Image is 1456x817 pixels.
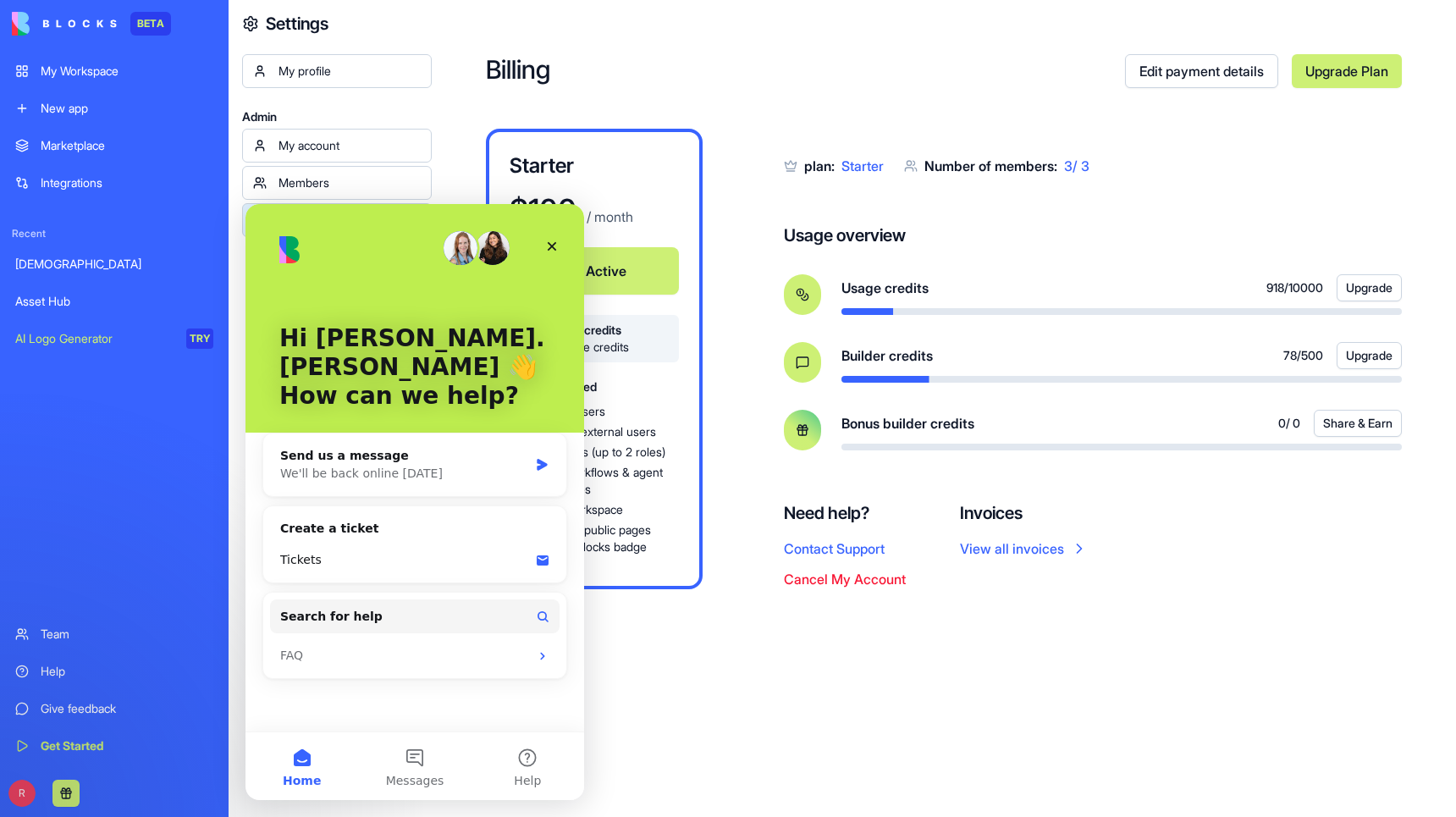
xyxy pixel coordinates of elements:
[41,137,213,154] div: Marketplace
[841,345,933,366] span: Builder credits
[841,278,929,298] span: Usage credits
[784,501,906,525] h4: Need help?
[41,700,213,717] div: Give feedback
[5,166,223,200] a: Integrations
[1292,54,1402,88] a: Upgrade Plan
[533,464,679,498] span: Basic workflows & agent capabilities
[5,692,223,726] a: Give feedback
[5,247,223,281] a: [DEMOGRAPHIC_DATA]
[5,91,223,125] a: New app
[268,571,295,582] span: Help
[1337,342,1402,369] button: Upgrade
[41,174,213,191] div: Integrations
[533,423,656,440] span: Up to 10 external users
[510,247,679,295] button: Active
[510,193,576,227] h1: $ 100
[242,54,432,88] a: My profile
[1278,415,1300,432] span: 0 / 0
[523,322,665,339] span: 500 builder credits
[245,204,584,800] iframe: Intercom live chat
[266,12,328,36] h4: Settings
[186,328,213,349] div: TRY
[924,157,1057,174] span: Number of members:
[486,54,1125,88] h2: Billing
[1266,279,1323,296] span: 918 / 10000
[5,654,223,688] a: Help
[41,737,213,754] div: Get Started
[242,129,432,163] a: My account
[242,108,432,125] span: Admin
[12,12,171,36] a: BETA
[5,129,223,163] a: Marketplace
[41,63,213,80] div: My Workspace
[1064,157,1089,174] span: 3 / 3
[1337,274,1402,301] button: Upgrade
[533,522,679,555] span: Portals & public pages without Blocks badge
[279,137,421,154] div: My account
[41,100,213,117] div: New app
[784,569,906,589] button: Cancel My Account
[5,322,223,356] a: AI Logo GeneratorTRY
[15,293,213,310] div: Asset Hub
[279,174,421,191] div: Members
[960,538,1088,559] a: View all invoices
[15,256,213,273] div: [DEMOGRAPHIC_DATA]
[15,330,174,347] div: AI Logo Generator
[523,339,665,356] span: 10000 usage credits
[486,129,703,589] a: Starter$100 / monthActive500builder credits10000usage creditsWhat's includedUp to 3 usersUp to 10...
[804,157,835,174] span: plan:
[5,227,223,240] span: Recent
[242,166,432,200] a: Members
[5,54,223,88] a: My Workspace
[130,12,171,36] div: BETA
[784,224,906,247] h4: Usage overview
[1314,410,1402,437] button: Share & Earn
[583,207,633,227] p: / month
[841,157,884,174] span: Starter
[279,63,421,80] div: My profile
[5,729,223,763] a: Get Started
[533,444,665,461] span: User roles (up to 2 roles)
[41,626,213,643] div: Team
[8,780,36,807] span: R
[12,12,117,36] img: logo
[41,663,213,680] div: Help
[841,413,974,433] span: Bonus builder credits
[960,501,1088,525] h4: Invoices
[784,538,885,559] button: Contact Support
[1283,347,1323,364] span: 78 / 500
[5,284,223,318] a: Asset Hub
[510,152,679,179] h3: Starter
[5,617,223,651] a: Team
[1125,54,1278,88] a: Edit payment details
[242,203,432,237] a: Billing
